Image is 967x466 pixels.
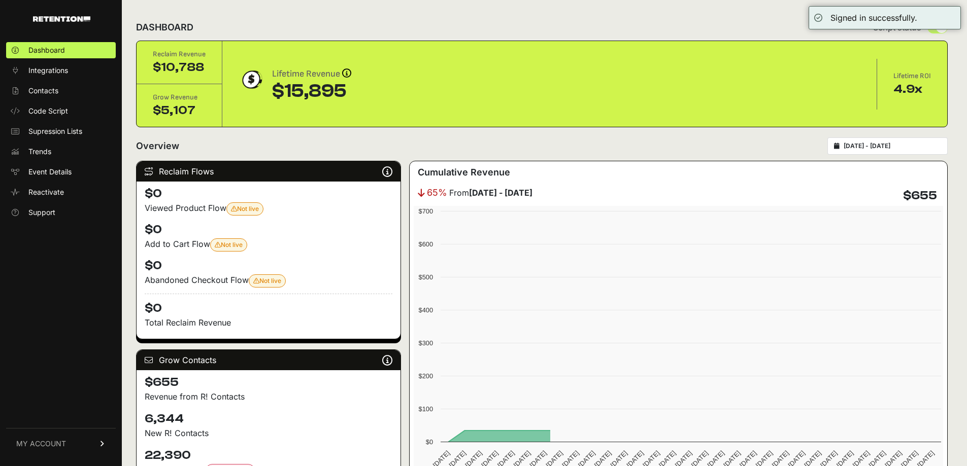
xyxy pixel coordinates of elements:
[136,20,193,34] h2: DASHBOARD
[6,184,116,200] a: Reactivate
[28,187,64,197] span: Reactivate
[426,438,433,446] text: $0
[6,42,116,58] a: Dashboard
[6,83,116,99] a: Contacts
[830,12,917,24] div: Signed in successfully.
[419,306,433,314] text: $400
[145,411,392,427] h4: 6,344
[893,71,931,81] div: Lifetime ROI
[6,204,116,221] a: Support
[28,207,55,218] span: Support
[215,241,243,248] span: Not live
[145,258,392,274] h4: $0
[28,126,82,136] span: Supression Lists
[28,86,58,96] span: Contacts
[153,59,206,76] div: $10,788
[153,92,206,102] div: Grow Revenue
[253,277,281,284] span: Not live
[6,103,116,119] a: Code Script
[145,222,392,238] h4: $0
[272,81,351,101] div: $15,895
[153,102,206,119] div: $5,107
[6,164,116,180] a: Event Details
[419,207,433,215] text: $700
[145,447,392,463] h4: 22,390
[419,405,433,413] text: $100
[449,187,532,199] span: From
[145,202,392,216] div: Viewed Product Flow
[418,165,510,180] h3: Cumulative Revenue
[469,188,532,198] strong: [DATE] - [DATE]
[145,374,392,390] h4: $655
[231,205,259,212] span: Not live
[145,186,392,202] h4: $0
[893,81,931,97] div: 4.9x
[6,428,116,459] a: MY ACCOUNT
[145,427,392,439] p: New R! Contacts
[427,186,447,200] span: 65%
[28,65,68,76] span: Integrations
[6,62,116,79] a: Integrations
[145,390,392,403] p: Revenue from R! Contacts
[419,372,433,380] text: $200
[137,350,401,370] div: Grow Contacts
[6,144,116,160] a: Trends
[145,294,392,316] h4: $0
[28,167,72,177] span: Event Details
[419,339,433,347] text: $300
[239,67,264,92] img: dollar-coin-05c43ed7efb7bc0c12610022525b4bbbb207c7efeef5aecc26f025e68dcafac9.png
[145,316,392,329] p: Total Reclaim Revenue
[136,139,179,153] h2: Overview
[145,238,392,252] div: Add to Cart Flow
[137,161,401,182] div: Reclaim Flows
[28,147,51,157] span: Trends
[33,16,90,22] img: Retention.com
[903,188,937,204] h4: $655
[419,240,433,248] text: $600
[28,106,68,116] span: Code Script
[145,274,392,288] div: Abandoned Checkout Flow
[419,273,433,281] text: $500
[272,67,351,81] div: Lifetime Revenue
[28,45,65,55] span: Dashboard
[153,49,206,59] div: Reclaim Revenue
[16,439,66,449] span: MY ACCOUNT
[6,123,116,139] a: Supression Lists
